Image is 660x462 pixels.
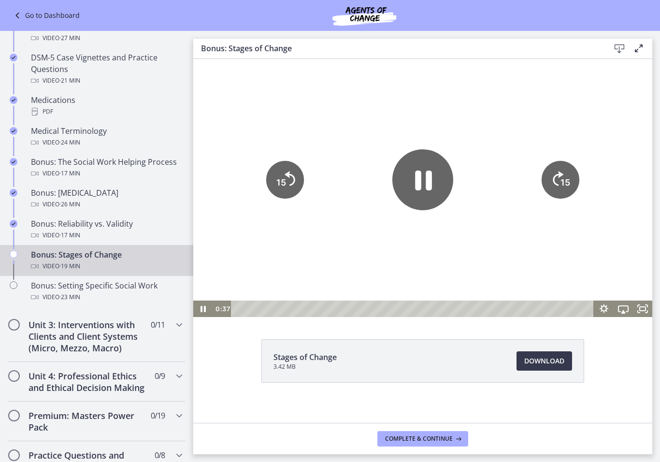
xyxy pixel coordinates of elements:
[31,187,182,210] div: Bonus: [MEDICAL_DATA]
[155,370,165,382] span: 0 / 9
[31,260,182,272] div: Video
[59,168,80,179] span: · 17 min
[420,242,440,258] button: Airplay
[59,199,80,210] span: · 26 min
[273,351,337,363] span: Stages of Change
[31,156,182,179] div: Bonus: The Social Work Helping Process
[31,291,182,303] div: Video
[201,43,594,54] h3: Bonus: Stages of Change
[10,96,17,104] i: Completed
[385,435,453,443] span: Complete & continue
[59,75,80,87] span: · 21 min
[31,94,182,117] div: Medications
[440,242,459,258] button: Fullscreen
[199,90,260,151] button: Pause
[31,249,182,272] div: Bonus: Stages of Change
[348,102,386,140] button: Skip ahead 15 seconds
[193,59,652,317] iframe: Video Lesson
[45,242,396,258] div: Playbar
[31,230,182,241] div: Video
[59,260,80,272] span: · 19 min
[10,127,17,135] i: Completed
[59,230,80,241] span: · 17 min
[59,291,80,303] span: · 23 min
[401,242,420,258] button: Show settings menu
[29,319,146,354] h2: Unit 3: Interventions with Clients and Client Systems (Micro, Mezzo, Macro)
[31,75,182,87] div: Video
[73,102,111,140] button: Skip back 15 seconds
[31,52,182,87] div: DSM-5 Case Vignettes and Practice Questions
[31,168,182,179] div: Video
[10,54,17,61] i: Completed
[306,4,422,27] img: Agents of Change
[31,125,182,148] div: Medical Terminology
[31,199,182,210] div: Video
[10,220,17,228] i: Completed
[29,370,146,393] h2: Unit 4: Professional Ethics and Ethical Decision Making
[10,189,17,197] i: Completed
[83,118,93,129] tspan: 15
[151,410,165,421] span: 0 / 19
[12,10,80,21] a: Go to Dashboard
[29,410,146,433] h2: Premium: Masters Power Pack
[10,158,17,166] i: Completed
[31,106,182,117] div: PDF
[31,280,182,303] div: Bonus: Setting Specific Social Work
[31,32,182,44] div: Video
[524,355,564,367] span: Download
[155,449,165,461] span: 0 / 8
[273,363,337,371] span: 3.42 MB
[59,137,80,148] span: · 24 min
[31,137,182,148] div: Video
[31,218,182,241] div: Bonus: Reliability vs. Validity
[377,431,468,447] button: Complete & continue
[59,32,80,44] span: · 27 min
[151,319,165,331] span: 0 / 11
[517,351,572,371] a: Download
[367,118,377,129] tspan: 15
